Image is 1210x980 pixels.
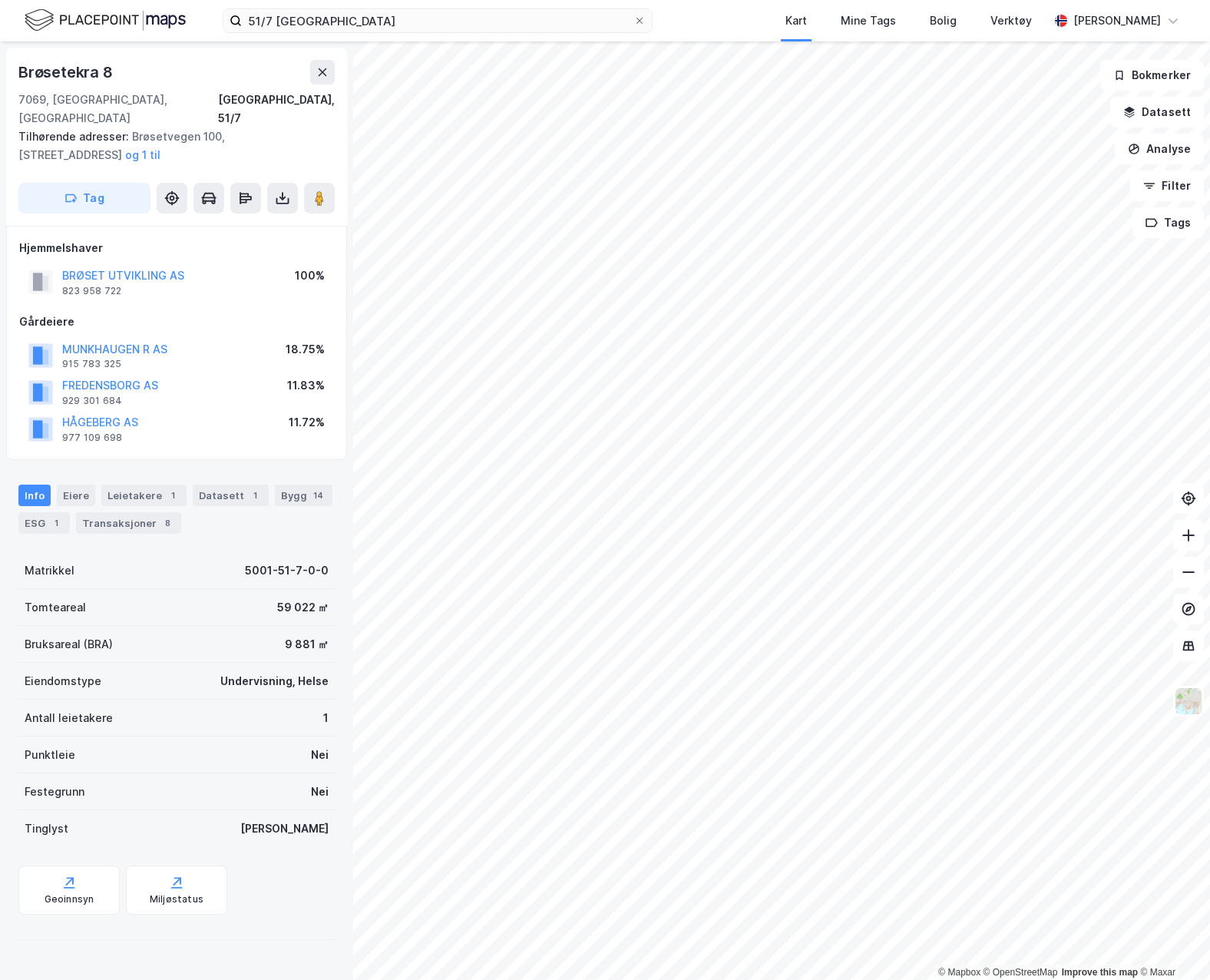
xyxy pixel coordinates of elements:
div: 915 783 325 [62,358,121,370]
div: Bolig [930,12,957,30]
div: 11.72% [289,413,325,432]
div: Leietakere [101,485,187,506]
div: [GEOGRAPHIC_DATA], 51/7 [218,91,335,127]
input: Søk på adresse, matrikkel, gårdeiere, leietakere eller personer [242,9,633,32]
div: 1 [247,488,263,503]
div: Gårdeiere [19,313,334,331]
div: Antall leietakere [25,709,113,727]
div: Mine Tags [841,12,896,30]
button: Datasett [1110,97,1204,127]
div: 100% [295,267,325,285]
div: Matrikkel [25,561,74,580]
div: 14 [310,488,326,503]
div: Hjemmelshaver [19,239,334,257]
a: OpenStreetMap [984,967,1058,978]
img: logo.f888ab2527a4732fd821a326f86c7f29.svg [25,7,186,34]
div: Brøsetvegen 100, [STREET_ADDRESS] [18,127,322,164]
a: Improve this map [1062,967,1138,978]
div: Geoinnsyn [45,893,94,906]
div: 5001-51-7-0-0 [245,561,329,580]
div: 8 [160,515,175,531]
div: Bygg [275,485,332,506]
div: Transaksjoner [76,512,181,534]
div: 977 109 698 [62,432,122,444]
a: Mapbox [938,967,980,978]
div: Nei [311,746,329,764]
div: 59 022 ㎡ [277,598,329,617]
div: Punktleie [25,746,75,764]
div: Eiendomstype [25,672,101,690]
button: Analyse [1115,134,1204,164]
div: Datasett [193,485,269,506]
div: [PERSON_NAME] [240,819,329,838]
span: Tilhørende adresser: [18,130,132,143]
div: 1 [48,515,64,531]
div: 1 [323,709,329,727]
div: 823 958 722 [62,285,121,297]
div: Nei [311,783,329,801]
div: Info [18,485,51,506]
button: Tags [1132,207,1204,238]
img: Z [1174,687,1203,716]
div: Undervisning, Helse [220,672,329,690]
div: Eiere [57,485,95,506]
button: Tag [18,183,150,214]
div: [PERSON_NAME] [1073,12,1161,30]
button: Filter [1130,171,1204,201]
div: Tomteareal [25,598,86,617]
div: Kart [785,12,807,30]
div: 929 301 684 [62,395,122,407]
div: 18.75% [286,340,325,359]
iframe: Chat Widget [1133,906,1210,980]
div: Verktøy [990,12,1032,30]
div: 1 [165,488,180,503]
div: Bruksareal (BRA) [25,635,113,654]
div: Festegrunn [25,783,84,801]
div: Tinglyst [25,819,68,838]
div: 7069, [GEOGRAPHIC_DATA], [GEOGRAPHIC_DATA] [18,91,218,127]
div: ESG [18,512,70,534]
div: 11.83% [287,376,325,395]
div: Miljøstatus [150,893,203,906]
button: Bokmerker [1100,60,1204,91]
div: Brøsetekra 8 [18,60,116,84]
div: 9 881 ㎡ [285,635,329,654]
